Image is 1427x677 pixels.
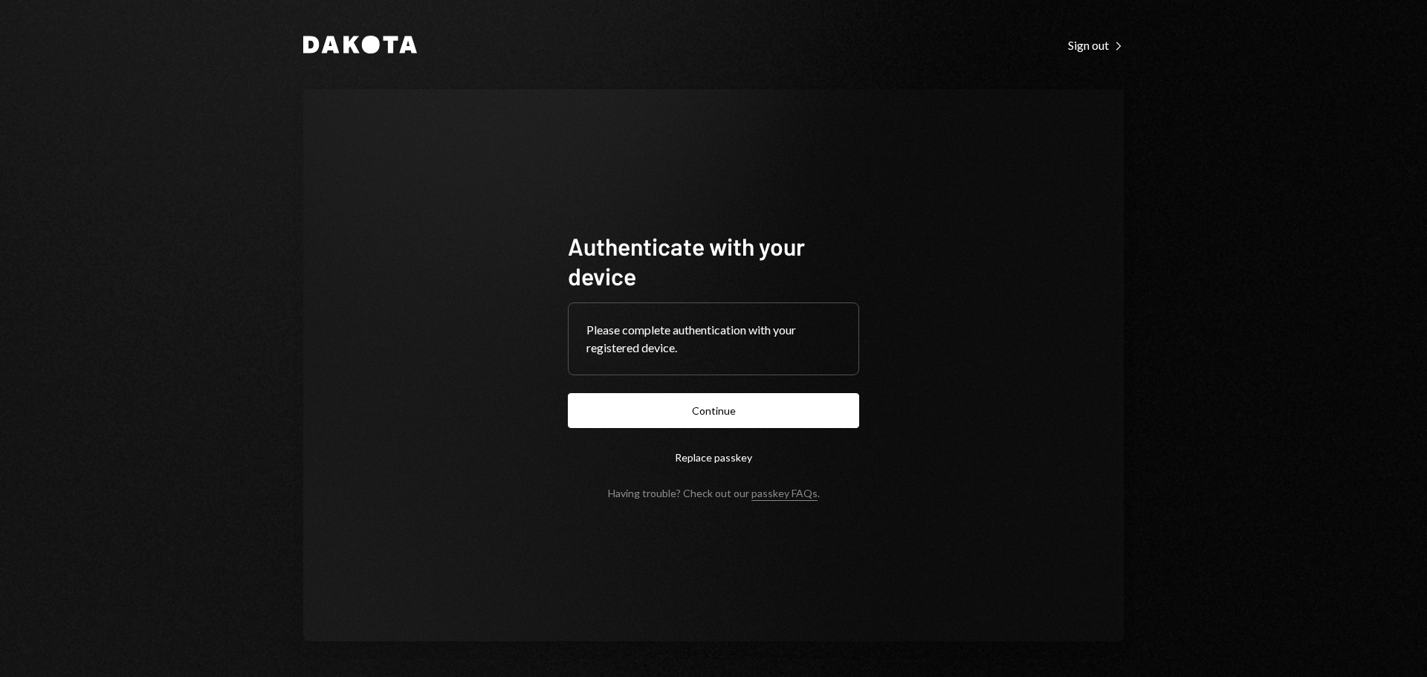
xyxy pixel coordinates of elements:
[568,231,859,291] h1: Authenticate with your device
[751,487,818,501] a: passkey FAQs
[568,393,859,428] button: Continue
[1068,38,1124,53] div: Sign out
[586,321,841,357] div: Please complete authentication with your registered device.
[568,440,859,475] button: Replace passkey
[608,487,820,499] div: Having trouble? Check out our .
[1068,36,1124,53] a: Sign out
